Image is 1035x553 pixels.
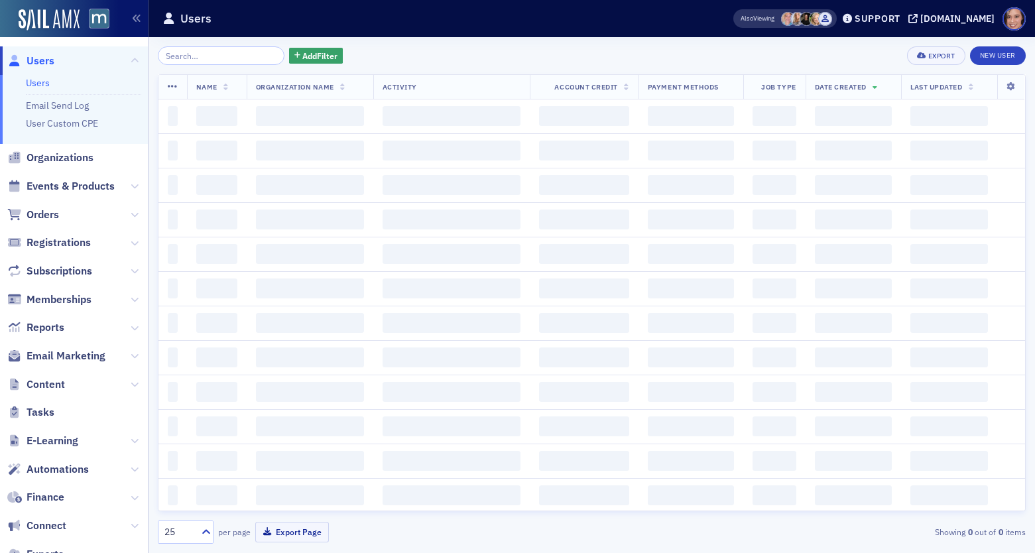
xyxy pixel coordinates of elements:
[27,179,115,194] span: Events & Products
[815,347,892,367] span: ‌
[80,9,109,31] a: View Homepage
[256,106,364,126] span: ‌
[383,382,520,402] span: ‌
[168,210,178,229] span: ‌
[753,278,796,298] span: ‌
[168,244,178,264] span: ‌
[539,175,629,195] span: ‌
[196,141,237,160] span: ‌
[815,278,892,298] span: ‌
[648,244,734,264] span: ‌
[196,82,217,92] span: Name
[27,377,65,392] span: Content
[790,12,804,26] span: Emily Trott
[19,9,80,31] a: SailAMX
[910,106,988,126] span: ‌
[648,347,734,367] span: ‌
[753,106,796,126] span: ‌
[180,11,212,27] h1: Users
[7,349,105,363] a: Email Marketing
[928,52,955,60] div: Export
[815,451,892,471] span: ‌
[383,175,520,195] span: ‌
[539,106,629,126] span: ‌
[302,50,337,62] span: Add Filter
[648,278,734,298] span: ‌
[256,175,364,195] span: ‌
[753,485,796,505] span: ‌
[648,485,734,505] span: ‌
[168,141,178,160] span: ‌
[539,210,629,229] span: ‌
[168,313,178,333] span: ‌
[7,490,64,505] a: Finance
[196,210,237,229] span: ‌
[168,382,178,402] span: ‌
[1003,7,1026,31] span: Profile
[196,106,237,126] span: ‌
[908,14,999,23] button: [DOMAIN_NAME]
[7,434,78,448] a: E-Learning
[970,46,1026,65] a: New User
[741,14,774,23] span: Viewing
[910,347,988,367] span: ‌
[26,99,89,111] a: Email Send Log
[256,416,364,436] span: ‌
[815,82,867,92] span: Date Created
[7,377,65,392] a: Content
[158,46,284,65] input: Search…
[815,244,892,264] span: ‌
[7,519,66,533] a: Connect
[196,416,237,436] span: ‌
[383,416,520,436] span: ‌
[910,278,988,298] span: ‌
[218,526,251,538] label: per page
[648,210,734,229] span: ‌
[27,462,89,477] span: Automations
[7,320,64,335] a: Reports
[539,278,629,298] span: ‌
[753,382,796,402] span: ‌
[26,77,50,89] a: Users
[256,347,364,367] span: ‌
[7,264,92,278] a: Subscriptions
[383,244,520,264] span: ‌
[196,244,237,264] span: ‌
[7,54,54,68] a: Users
[910,382,988,402] span: ‌
[815,175,892,195] span: ‌
[855,13,900,25] div: Support
[910,82,962,92] span: Last Updated
[815,382,892,402] span: ‌
[910,141,988,160] span: ‌
[648,382,734,402] span: ‌
[539,347,629,367] span: ‌
[168,106,178,126] span: ‌
[196,313,237,333] span: ‌
[753,347,796,367] span: ‌
[815,210,892,229] span: ‌
[256,451,364,471] span: ‌
[7,462,89,477] a: Automations
[648,141,734,160] span: ‌
[648,106,734,126] span: ‌
[7,208,59,222] a: Orders
[920,13,995,25] div: [DOMAIN_NAME]
[539,416,629,436] span: ‌
[27,405,54,420] span: Tasks
[383,313,520,333] span: ‌
[996,526,1005,538] strong: 0
[539,244,629,264] span: ‌
[910,210,988,229] span: ‌
[383,278,520,298] span: ‌
[27,519,66,533] span: Connect
[818,12,832,26] span: Justin Chase
[648,175,734,195] span: ‌
[648,451,734,471] span: ‌
[256,278,364,298] span: ‌
[7,405,54,420] a: Tasks
[256,244,364,264] span: ‌
[256,485,364,505] span: ‌
[753,175,796,195] span: ‌
[753,210,796,229] span: ‌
